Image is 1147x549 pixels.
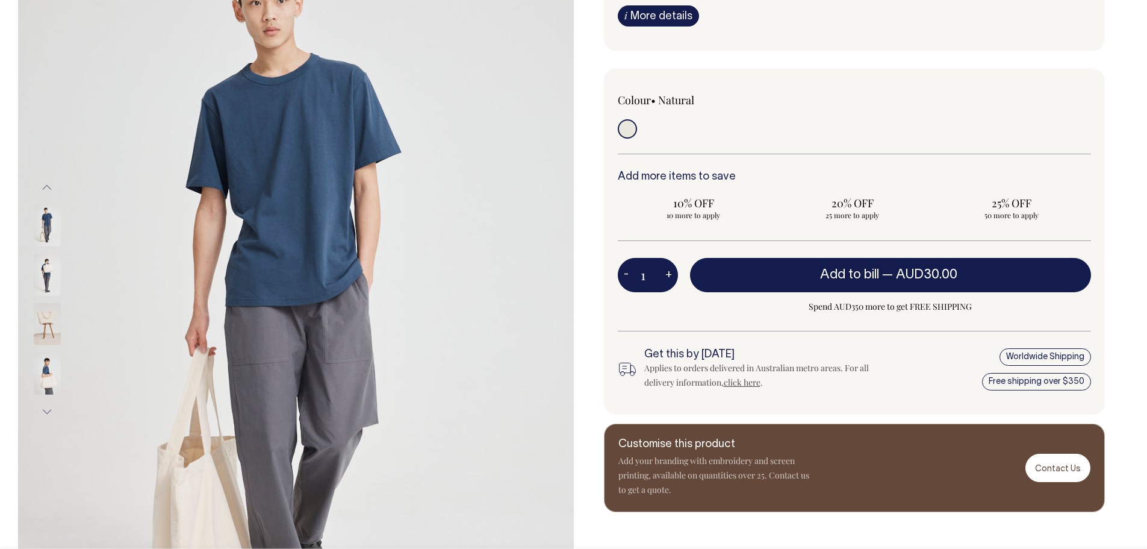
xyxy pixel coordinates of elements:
[644,349,877,361] h6: Get this by [DATE]
[38,174,56,201] button: Previous
[624,196,763,210] span: 10% OFF
[783,210,922,220] span: 25 more to apply
[777,192,928,224] input: 20% OFF 25 more to apply
[690,258,1092,292] button: Add to bill —AUD30.00
[618,192,769,224] input: 10% OFF 10 more to apply
[624,210,763,220] span: 10 more to apply
[34,353,61,395] img: natural
[936,192,1087,224] input: 25% OFF 50 more to apply
[942,210,1081,220] span: 50 more to apply
[658,93,694,107] label: Natural
[1025,454,1090,482] a: Contact Us
[690,300,1092,314] span: Spend AUD350 more to get FREE SHIPPING
[38,398,56,425] button: Next
[34,254,61,296] img: natural
[659,263,678,287] button: +
[783,196,922,210] span: 20% OFF
[896,269,957,281] span: AUD30.00
[882,269,960,281] span: —
[34,204,61,246] img: natural
[942,196,1081,210] span: 25% OFF
[651,93,656,107] span: •
[618,439,811,451] h6: Customise this product
[820,269,879,281] span: Add to bill
[618,93,807,107] div: Colour
[618,171,1092,183] h6: Add more items to save
[624,9,627,22] span: i
[724,377,760,388] a: click here
[618,263,635,287] button: -
[34,303,61,345] img: natural
[618,454,811,497] p: Add your branding with embroidery and screen printing, available on quantities over 25. Contact u...
[618,5,699,27] a: iMore details
[644,361,877,390] div: Applies to orders delivered in Australian metro areas. For all delivery information, .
